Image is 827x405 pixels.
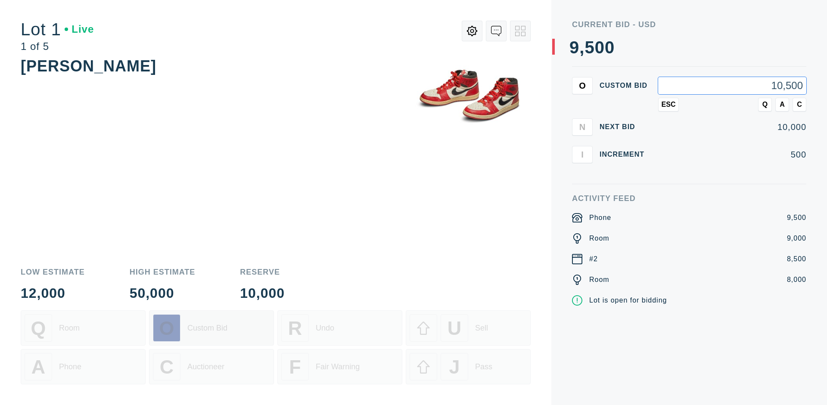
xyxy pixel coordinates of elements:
button: OCustom Bid [149,310,274,346]
div: High Estimate [130,268,196,276]
span: U [448,317,461,339]
div: Low Estimate [21,268,85,276]
span: J [449,356,460,378]
div: 8,000 [787,275,806,285]
div: 10,000 [240,286,285,300]
div: Undo [316,324,334,333]
div: 12,000 [21,286,85,300]
button: I [572,146,593,163]
div: 50,000 [130,286,196,300]
button: APhone [21,349,146,384]
span: C [160,356,174,378]
div: 1 of 5 [21,41,94,52]
div: Room [589,275,609,285]
div: 10,000 [658,123,806,131]
div: Pass [475,362,492,371]
span: R [288,317,302,339]
span: Q [31,317,46,339]
span: F [289,356,301,378]
div: Increment [600,151,651,158]
span: A [31,356,45,378]
div: 0 [605,39,615,56]
span: O [159,317,174,339]
button: USell [406,310,531,346]
button: RUndo [277,310,402,346]
div: Sell [475,324,488,333]
span: O [579,80,586,90]
div: 9 [569,39,579,56]
div: Lot is open for bidding [589,295,667,306]
span: A [780,101,785,108]
div: 9,500 [787,213,806,223]
div: , [579,39,584,211]
button: N [572,118,593,136]
div: 500 [658,150,806,159]
div: Fair Warning [316,362,360,371]
div: Phone [589,213,611,223]
div: Reserve [240,268,285,276]
div: Next Bid [600,124,651,130]
div: 9,000 [787,233,806,244]
span: N [579,122,585,132]
button: CAuctioneer [149,349,274,384]
span: I [581,149,584,159]
div: Lot 1 [21,21,94,38]
div: #2 [589,254,598,264]
div: 8,500 [787,254,806,264]
button: O [572,77,593,94]
div: Custom bid [600,82,651,89]
button: C [793,98,806,111]
span: Q [762,101,768,108]
button: Q [758,98,772,111]
div: Live [65,24,94,34]
button: FFair Warning [277,349,402,384]
div: Activity Feed [572,195,806,202]
div: Phone [59,362,81,371]
button: A [775,98,789,111]
div: Custom Bid [187,324,227,333]
div: 0 [595,39,605,56]
button: ESC [658,98,679,111]
div: [PERSON_NAME] [21,57,156,75]
div: Auctioneer [187,362,224,371]
div: 5 [584,39,594,56]
button: JPass [406,349,531,384]
div: Room [589,233,609,244]
button: QRoom [21,310,146,346]
span: ESC [662,101,676,108]
span: C [797,101,802,108]
div: Current Bid - USD [572,21,806,28]
div: Room [59,324,80,333]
